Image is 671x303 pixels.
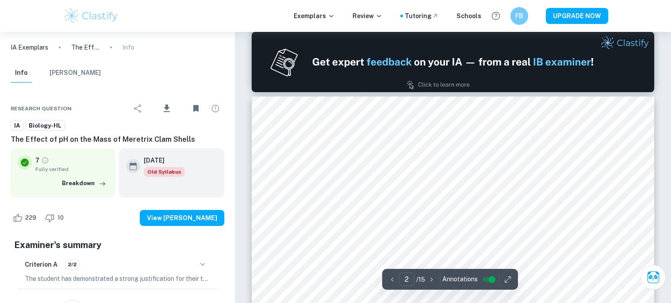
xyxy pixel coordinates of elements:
a: IA Exemplars [11,43,48,52]
button: UPGRADE NOW [546,8,608,24]
h6: [DATE] [144,155,178,165]
p: 7 [35,155,39,165]
span: IA [11,121,23,130]
a: Biology-HL [25,120,65,131]
span: Research question [11,105,72,113]
button: Breakdown [60,177,108,190]
button: Info [11,63,32,83]
div: Like [11,211,41,225]
a: IA [11,120,23,131]
h6: The Effect of pH on the Mass of Meretrix Clam Shells [11,134,224,145]
a: Schools [456,11,481,21]
p: Review [353,11,383,21]
span: 10 [53,214,69,222]
p: The Effect of pH on the Mass of Meretrix Clam Shells [71,43,100,52]
img: Ad [252,32,654,93]
h5: Examiner's summary [14,238,221,252]
span: Annotations [442,275,478,284]
a: Tutoring [405,11,439,21]
span: Biology-HL [26,121,65,130]
h6: Criterion A [25,260,58,269]
img: Clastify logo [63,7,119,25]
button: FB [510,7,528,25]
button: Help and Feedback [488,8,503,23]
button: View [PERSON_NAME] [140,210,224,226]
span: 2/2 [65,260,80,268]
p: / 15 [416,275,425,284]
span: Fully verified [35,165,108,173]
button: Ask Clai [641,265,666,290]
span: 229 [20,214,41,222]
div: Share [129,100,147,117]
div: Download [149,97,185,120]
h6: FB [514,11,524,21]
button: [PERSON_NAME] [50,63,101,83]
a: Grade fully verified [41,156,49,164]
p: The student has demonstrated a strong justification for their topic choice and research question,... [25,274,210,284]
div: Starting from the May 2025 session, the Biology IA requirements have changed. It's OK to refer to... [144,167,185,177]
div: Dislike [43,211,69,225]
p: Exemplars [294,11,335,21]
span: Old Syllabus [144,167,185,177]
div: Unbookmark [187,100,205,117]
p: Info [123,43,134,52]
div: Report issue [207,100,224,117]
